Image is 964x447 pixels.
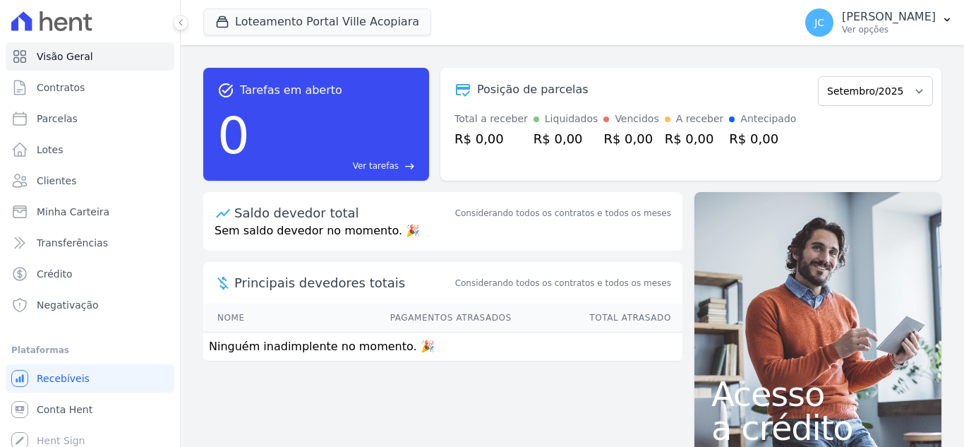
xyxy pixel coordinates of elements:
[234,273,452,292] span: Principais devedores totais
[6,105,174,133] a: Parcelas
[11,342,169,359] div: Plataformas
[6,229,174,257] a: Transferências
[740,112,796,126] div: Antecipado
[6,73,174,102] a: Contratos
[203,222,682,251] p: Sem saldo devedor no momento. 🎉
[203,333,682,362] td: Ninguém inadimplente no momento. 🎉
[37,174,76,188] span: Clientes
[814,18,824,28] span: JC
[6,395,174,424] a: Conta Hent
[6,42,174,71] a: Visão Geral
[615,112,658,126] div: Vencidos
[37,205,109,219] span: Minha Carteira
[6,364,174,393] a: Recebíveis
[353,160,399,172] span: Ver tarefas
[512,304,682,333] th: Total Atrasado
[794,3,964,42] button: JC [PERSON_NAME] Ver opções
[6,198,174,226] a: Minha Carteira
[6,291,174,319] a: Negativação
[455,277,671,290] span: Considerando todos os contratos e todos os meses
[603,129,658,148] div: R$ 0,00
[217,82,234,99] span: task_alt
[203,304,289,333] th: Nome
[711,377,924,411] span: Acesso
[454,112,528,126] div: Total a receber
[240,82,342,99] span: Tarefas em aberto
[404,161,415,172] span: east
[37,267,73,281] span: Crédito
[534,129,598,148] div: R$ 0,00
[37,403,92,417] span: Conta Hent
[289,304,512,333] th: Pagamentos Atrasados
[545,112,598,126] div: Liquidados
[711,411,924,445] span: a crédito
[842,10,936,24] p: [PERSON_NAME]
[37,81,85,95] span: Contratos
[729,129,796,148] div: R$ 0,00
[6,167,174,195] a: Clientes
[455,207,671,220] div: Considerando todos os contratos e todos os meses
[6,260,174,288] a: Crédito
[255,160,415,172] a: Ver tarefas east
[676,112,724,126] div: A receber
[37,236,108,250] span: Transferências
[37,49,93,64] span: Visão Geral
[6,136,174,164] a: Lotes
[37,298,99,312] span: Negativação
[37,143,64,157] span: Lotes
[842,24,936,35] p: Ver opções
[203,8,431,35] button: Loteamento Portal Ville Acopiara
[217,99,250,172] div: 0
[665,129,724,148] div: R$ 0,00
[37,112,78,126] span: Parcelas
[234,203,452,222] div: Saldo devedor total
[477,81,589,98] div: Posição de parcelas
[37,371,90,386] span: Recebíveis
[454,129,528,148] div: R$ 0,00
